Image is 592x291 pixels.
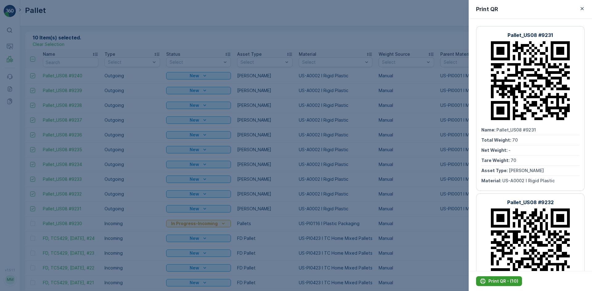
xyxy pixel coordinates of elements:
span: Pallet_US08 #9205 [20,268,60,273]
span: Name : [5,101,20,106]
p: Pallet_US08 #9204 [272,5,319,13]
span: Pallet_US08 #9204 [20,101,61,106]
span: Tare Weight : [5,131,35,137]
span: [PERSON_NAME] [33,142,68,147]
p: Pallet_US08 #9231 [508,31,553,39]
p: Pallet_US08 #9205 [272,172,319,180]
span: US-A0192 I All In One Miscellaneous [26,152,104,157]
span: Name : [481,127,496,132]
button: Print QR - (10) [476,276,522,286]
p: Print QR [476,5,498,14]
span: 70 [36,111,42,116]
span: Total Weight : [5,278,36,284]
span: 70 [35,131,40,137]
span: Net Weight : [481,148,508,153]
span: [PERSON_NAME] [509,168,544,173]
span: Name : [5,268,20,273]
span: Asset Type : [5,142,33,147]
span: Pallet_US08 #9231 [496,127,536,132]
span: Total Weight : [481,137,512,143]
span: Tare Weight : [481,158,511,163]
p: Print QR - (10) [488,278,518,284]
span: Material : [481,178,502,183]
span: Asset Type : [481,168,509,173]
span: - [32,121,35,127]
span: Total Weight : [5,111,36,116]
span: - [508,148,511,153]
p: Pallet_US08 #9232 [507,199,554,206]
span: 70 [511,158,516,163]
span: US-A0002 I Rigid Plastic [502,178,555,183]
span: Material : [5,152,26,157]
span: 70 [36,278,42,284]
span: Net Weight : [5,121,32,127]
span: 70 [512,137,518,143]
